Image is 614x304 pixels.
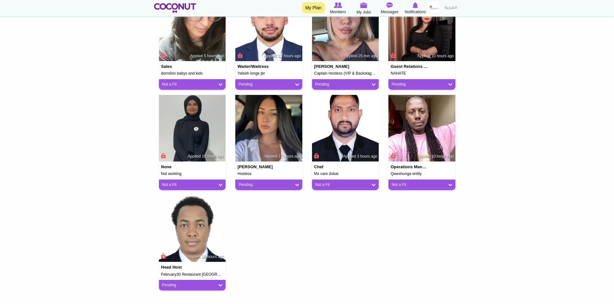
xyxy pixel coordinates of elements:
[403,2,428,15] a: Notifications Notifications
[160,253,166,259] span: Connect to Unlock the Profile
[313,152,319,159] span: Connect to Unlock the Profile
[161,265,199,270] h4: Head Host
[391,172,453,176] h5: Qweshunga entity
[392,182,452,188] a: Not a Fit
[154,3,196,13] img: Home
[239,182,299,188] a: Pending
[238,64,275,69] h4: Waiter/Waitress
[237,52,242,59] span: Connect to Unlock the Profile
[381,9,398,15] span: Messages
[390,152,395,159] span: Connect to Unlock the Profile
[302,2,325,13] a: My Plan
[160,152,166,159] span: Connect to Unlock the Profile
[392,82,452,87] a: Pending
[162,282,223,288] a: Pending
[391,64,428,69] h4: Guest Relations Agent
[159,95,226,162] img: Memona Khurram's picture
[161,272,224,277] h5: February30 Restaurant [GEOGRAPHIC_DATA]
[235,95,302,162] img: Ida Bozanovic's picture
[356,9,371,15] span: My Jobs
[239,82,299,87] a: Pending
[160,52,166,59] span: Connect to Unlock the Profile
[312,95,379,162] img: Josim Uddin's picture
[161,64,199,69] h4: Sales
[360,2,367,8] img: My Jobs
[334,2,342,8] img: Browse Members
[314,172,377,176] h5: Mx care dubai
[161,165,199,169] h4: None
[351,2,377,15] a: My Jobs My Jobs
[405,9,426,15] span: Notifications
[314,71,377,76] h5: Captain Hostess (VIP & Backstage Section)
[413,2,418,8] img: Notifications
[159,195,226,262] img: Solomon Mathu's picture
[386,2,393,8] img: Messages
[161,172,224,176] h5: Not working
[238,172,300,176] h5: Hostess
[391,165,428,169] h4: Operations manager
[161,71,224,76] h5: dormilon babys and kids
[388,95,455,162] img: Rogers Lubega's picture
[315,82,376,87] a: Pending
[238,165,275,169] h4: [PERSON_NAME]
[238,71,300,76] h5: Yalseh longe jbr
[441,2,460,14] a: العربية
[162,82,223,87] a: Not a Fit
[314,64,352,69] h4: [PERSON_NAME]
[315,182,376,188] a: Not a Fit
[377,2,403,15] a: Messages Messages
[325,2,351,15] a: Browse Members Members
[162,182,223,188] a: Not a Fit
[314,165,352,169] h4: Chef
[330,9,346,15] span: Members
[390,52,395,59] span: Connect to Unlock the Profile
[391,71,453,76] h5: NAHATÉ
